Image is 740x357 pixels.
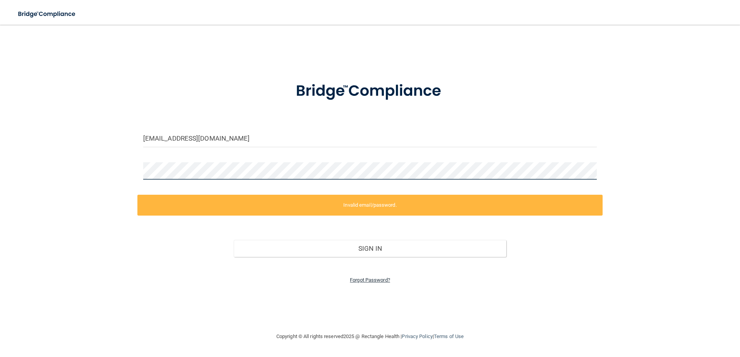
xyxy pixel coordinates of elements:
[280,71,460,111] img: bridge_compliance_login_screen.278c3ca4.svg
[586,166,596,175] keeper-lock: Open Keeper Popup
[350,277,390,283] a: Forgot Password?
[434,333,464,339] a: Terms of Use
[606,302,731,333] iframe: Drift Widget Chat Controller
[234,240,506,257] button: Sign In
[12,6,83,22] img: bridge_compliance_login_screen.278c3ca4.svg
[143,130,597,147] input: Email
[229,324,511,349] div: Copyright © All rights reserved 2025 @ Rectangle Health | |
[402,333,432,339] a: Privacy Policy
[137,195,603,216] label: Invalid email/password.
